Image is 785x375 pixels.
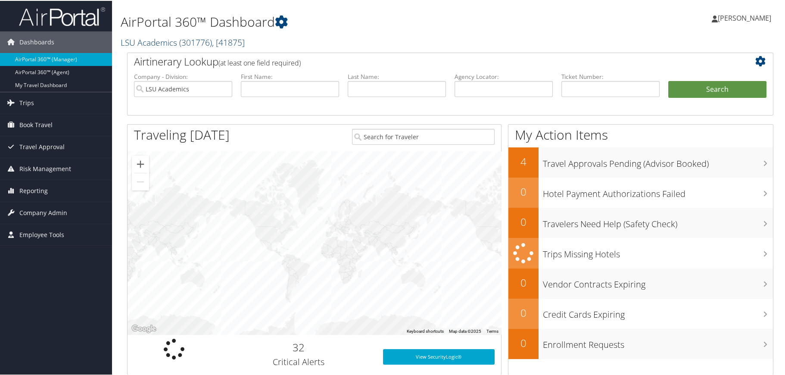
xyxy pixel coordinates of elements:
span: Reporting [19,179,48,201]
span: Company Admin [19,201,67,223]
h2: 0 [508,214,539,228]
span: , [ 41875 ] [212,36,245,47]
a: View SecurityLogic® [383,348,495,364]
h2: 4 [508,153,539,168]
a: 0Travelers Need Help (Safety Check) [508,207,773,237]
span: [PERSON_NAME] [718,12,771,22]
span: Dashboards [19,31,54,52]
h1: AirPortal 360™ Dashboard [121,12,560,30]
h2: 32 [227,339,370,354]
input: Search for Traveler [352,128,495,144]
label: Company - Division: [134,72,232,80]
h3: Vendor Contracts Expiring [543,273,773,290]
label: Agency Locator: [455,72,553,80]
h1: My Action Items [508,125,773,143]
a: 0Credit Cards Expiring [508,298,773,328]
h2: 0 [508,335,539,350]
h3: Credit Cards Expiring [543,303,773,320]
span: Travel Approval [19,135,65,157]
a: LSU Academics [121,36,245,47]
span: Risk Management [19,157,71,179]
img: Google [130,322,158,334]
h3: Trips Missing Hotels [543,243,773,259]
span: Employee Tools [19,223,64,245]
a: Trips Missing Hotels [508,237,773,268]
h3: Hotel Payment Authorizations Failed [543,183,773,199]
a: 0Enrollment Requests [508,328,773,358]
span: ( 301776 ) [179,36,212,47]
span: Trips [19,91,34,113]
h2: 0 [508,275,539,289]
a: 0Hotel Payment Authorizations Failed [508,177,773,207]
button: Search [668,80,766,97]
h3: Travelers Need Help (Safety Check) [543,213,773,229]
label: First Name: [241,72,339,80]
span: Map data ©2025 [449,328,481,333]
button: Zoom out [132,172,149,190]
h3: Enrollment Requests [543,334,773,350]
h2: 0 [508,305,539,319]
button: Keyboard shortcuts [407,328,444,334]
a: 0Vendor Contracts Expiring [508,268,773,298]
h2: Airtinerary Lookup [134,53,713,68]
img: airportal-logo.png [19,6,105,26]
h2: 0 [508,184,539,198]
button: Zoom in [132,155,149,172]
a: [PERSON_NAME] [712,4,780,30]
h3: Critical Alerts [227,355,370,367]
h1: Traveling [DATE] [134,125,230,143]
label: Last Name: [348,72,446,80]
a: 4Travel Approvals Pending (Advisor Booked) [508,147,773,177]
h3: Travel Approvals Pending (Advisor Booked) [543,153,773,169]
a: Terms (opens in new tab) [486,328,498,333]
a: Open this area in Google Maps (opens a new window) [130,322,158,334]
label: Ticket Number: [561,72,660,80]
span: Book Travel [19,113,53,135]
span: (at least one field required) [218,57,301,67]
